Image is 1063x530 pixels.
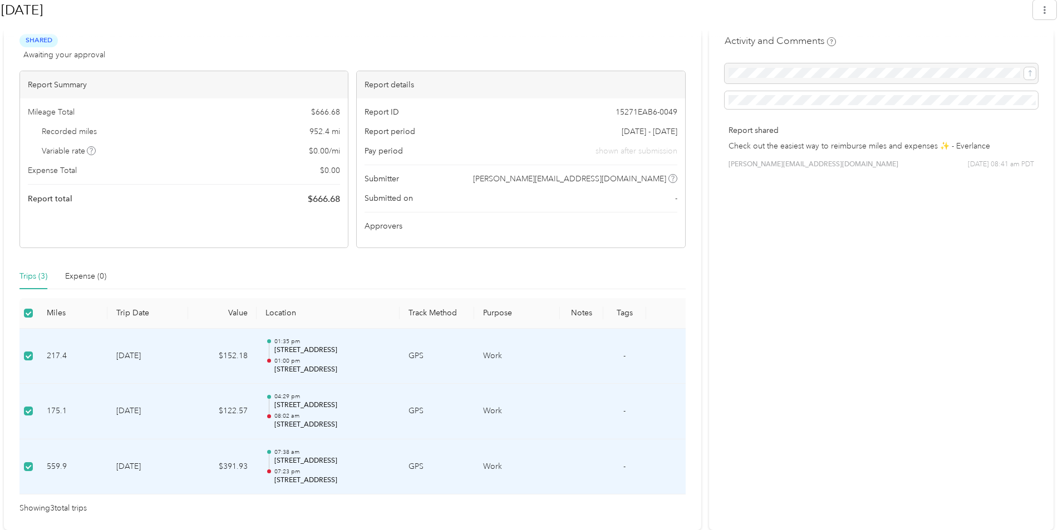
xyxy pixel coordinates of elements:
th: Track Method [400,298,474,329]
span: [PERSON_NAME][EMAIL_ADDRESS][DOMAIN_NAME] [473,173,666,185]
td: 559.9 [38,439,108,495]
span: [DATE] 08:41 am PDT [968,160,1034,170]
span: Mileage Total [28,106,75,118]
td: [DATE] [107,439,188,495]
td: 217.4 [38,329,108,384]
div: Report details [357,71,685,98]
span: $ 666.68 [308,192,340,206]
span: $ 0.00 / mi [309,145,340,157]
div: Expense (0) [65,270,106,283]
span: shown after submission [596,145,677,157]
span: $ 0.00 [320,165,340,176]
span: Expense Total [28,165,77,176]
span: Recorded miles [42,126,97,137]
p: 07:23 pm [274,468,391,475]
span: 952.4 mi [309,126,340,137]
p: [STREET_ADDRESS] [274,475,391,486]
p: 01:35 pm [274,338,391,345]
span: [PERSON_NAME][EMAIL_ADDRESS][DOMAIN_NAME] [729,160,898,170]
span: Pay period [365,145,403,157]
td: $152.18 [188,329,257,384]
td: GPS [400,384,474,439]
td: GPS [400,439,474,495]
th: Value [188,298,257,329]
th: Trip Date [107,298,188,329]
span: Shared [19,34,58,47]
div: Trips (3) [19,270,47,283]
td: Work [474,384,560,439]
span: Variable rate [42,145,96,157]
td: Work [474,329,560,384]
td: GPS [400,329,474,384]
span: Report total [28,193,72,205]
td: 175.1 [38,384,108,439]
td: $391.93 [188,439,257,495]
p: [STREET_ADDRESS] [274,345,391,355]
p: 01:00 pm [274,357,391,365]
span: - [675,192,677,204]
th: Miles [38,298,108,329]
p: 07:38 am [274,448,391,456]
p: 08:02 am [274,412,391,420]
td: Work [474,439,560,495]
span: Submitter [365,173,399,185]
span: 15271EAB6-0049 [616,106,677,118]
span: Awaiting your approval [23,49,105,61]
td: $122.57 [188,384,257,439]
span: Report ID [365,106,399,118]
span: Report period [365,126,415,137]
span: [DATE] - [DATE] [622,126,677,137]
p: [STREET_ADDRESS] [274,400,391,410]
span: $ 666.68 [311,106,340,118]
span: Submitted on [365,192,413,204]
span: Showing 3 total trips [19,502,87,514]
th: Purpose [474,298,560,329]
span: - [623,462,626,471]
span: - [623,351,626,360]
div: Report Summary [20,71,348,98]
th: Notes [560,298,603,329]
p: [STREET_ADDRESS] [274,420,391,430]
p: [STREET_ADDRESS] [274,456,391,466]
span: - [623,406,626,415]
span: Approvers [365,220,402,232]
p: Check out the easiest way to reimburse miles and expenses ✨ - Everlance [729,140,1034,152]
h4: Activity and Comments [725,34,836,48]
th: Location [257,298,400,329]
p: 04:29 pm [274,393,391,400]
p: [STREET_ADDRESS] [274,365,391,375]
td: [DATE] [107,384,188,439]
p: Report shared [729,125,1034,136]
th: Tags [603,298,646,329]
td: [DATE] [107,329,188,384]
